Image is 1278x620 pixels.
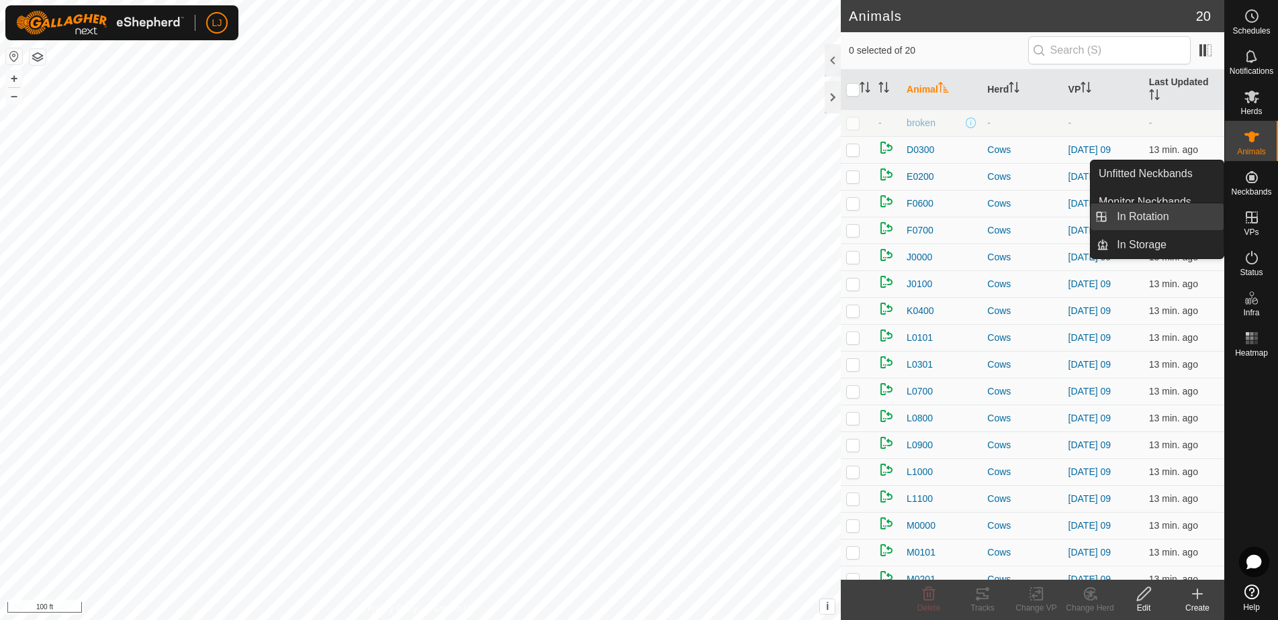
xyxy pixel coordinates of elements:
[878,488,895,505] img: returning on
[1091,189,1224,215] a: Monitor Neckbands
[878,301,895,317] img: returning on
[1171,602,1224,614] div: Create
[907,250,932,264] span: J0000
[1068,386,1111,397] a: [DATE] 09
[1099,166,1193,182] span: Unfitted Neckbands
[987,519,1057,533] div: Cows
[849,44,1028,58] span: 0 selected of 20
[907,572,935,586] span: M0201
[16,11,184,35] img: Gallagher Logo
[987,116,1057,130] div: -
[987,492,1057,506] div: Cows
[1232,27,1270,35] span: Schedules
[1068,547,1111,558] a: [DATE] 09
[878,462,895,478] img: returning on
[1091,160,1224,187] a: Unfitted Neckbands
[907,331,933,345] span: L0101
[987,250,1057,264] div: Cows
[1068,466,1111,477] a: [DATE] 09
[1068,493,1111,504] a: [DATE] 09
[907,197,933,211] span: F0600
[860,84,870,95] p-sorticon: Activate to sort
[849,8,1196,24] h2: Animals
[1068,332,1111,343] a: [DATE] 09
[1099,194,1191,210] span: Monitor Neckbands
[1149,386,1198,397] span: Aug 24, 2025 at 9:37 PM
[1068,520,1111,531] a: [DATE] 09
[1068,413,1111,423] a: [DATE] 09
[1230,67,1273,75] span: Notifications
[1068,574,1111,584] a: [DATE] 09
[212,16,222,30] span: LJ
[1091,203,1224,230] li: In Rotation
[1196,6,1211,26] span: 20
[987,143,1057,157] div: Cows
[1081,84,1091,95] p-sorticon: Activate to sort
[907,438,933,452] span: L0900
[917,603,941,613] span: Delete
[987,546,1057,560] div: Cows
[987,277,1057,291] div: Cows
[878,274,895,290] img: returning on
[907,116,935,130] span: broken
[1068,117,1072,128] app-display-virtual-paddock-transition: -
[878,220,895,236] img: returning on
[1009,602,1063,614] div: Change VP
[878,327,895,344] img: returning on
[987,331,1057,345] div: Cows
[434,603,473,615] a: Contact Us
[6,70,22,87] button: +
[1063,602,1117,614] div: Change Herd
[1149,547,1198,558] span: Aug 24, 2025 at 9:37 PM
[907,384,933,399] span: L0700
[878,381,895,397] img: returning on
[1068,144,1111,155] a: [DATE] 09
[1028,36,1191,64] input: Search (S)
[1149,466,1198,477] span: Aug 24, 2025 at 9:37 PM
[1117,602,1171,614] div: Edit
[987,572,1057,586] div: Cows
[1068,171,1111,182] a: [DATE] 09
[907,358,933,372] span: L0301
[820,599,835,614] button: i
[1068,440,1111,450] a: [DATE] 09
[987,197,1057,211] div: Cows
[1068,198,1111,209] a: [DATE] 09
[1149,144,1198,155] span: Aug 24, 2025 at 9:37 PM
[982,70,1062,110] th: Herd
[878,117,882,128] span: -
[907,223,933,238] span: F0700
[878,542,895,558] img: returning on
[1149,359,1198,370] span: Aug 24, 2025 at 9:37 PM
[1243,603,1260,611] span: Help
[6,48,22,64] button: Reset Map
[1149,332,1198,343] span: Aug 24, 2025 at 9:37 PM
[907,304,933,318] span: K0400
[1237,148,1266,156] span: Animals
[1149,574,1198,584] span: Aug 24, 2025 at 9:37 PM
[907,465,933,479] span: L1000
[907,411,933,425] span: L0800
[1149,91,1160,102] p-sorticon: Activate to sort
[1068,252,1111,262] a: [DATE] 09
[1231,188,1271,196] span: Neckbands
[878,140,895,156] img: returning on
[907,519,935,533] span: M0000
[907,277,932,291] span: J0100
[1243,309,1259,317] span: Infra
[878,408,895,424] img: returning on
[1068,225,1111,236] a: [DATE] 09
[1149,305,1198,316] span: Aug 24, 2025 at 9:37 PM
[1009,84,1019,95] p-sorticon: Activate to sort
[1117,237,1167,253] span: In Storage
[987,465,1057,479] div: Cows
[987,411,1057,425] div: Cows
[1240,107,1262,115] span: Herds
[987,223,1057,238] div: Cows
[1149,278,1198,289] span: Aug 24, 2025 at 9:37 PM
[1244,228,1259,236] span: VPs
[1149,413,1198,423] span: Aug 24, 2025 at 9:37 PM
[878,569,895,585] img: returning on
[826,601,829,612] span: i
